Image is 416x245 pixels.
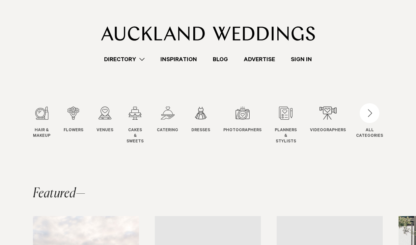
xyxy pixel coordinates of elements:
div: ALL CATEGORIES [356,128,383,139]
a: Photographers [223,107,262,134]
a: Advertise [236,55,283,64]
a: Hair & Makeup [33,107,50,139]
span: Photographers [223,128,262,134]
swiper-slide: 3 / 12 [97,107,126,144]
a: Videographers [310,107,346,134]
button: ALLCATEGORIES [356,107,383,137]
span: Flowers [64,128,83,134]
span: Hair & Makeup [33,128,50,139]
a: Cakes & Sweets [126,107,144,144]
a: Planners & Stylists [275,107,297,144]
span: Catering [157,128,178,134]
span: Videographers [310,128,346,134]
swiper-slide: 1 / 12 [33,107,64,144]
a: Inspiration [153,55,205,64]
span: Planners & Stylists [275,128,297,144]
swiper-slide: 5 / 12 [157,107,191,144]
a: Catering [157,107,178,134]
swiper-slide: 6 / 12 [191,107,223,144]
span: Venues [97,128,113,134]
swiper-slide: 9 / 12 [310,107,359,144]
span: Dresses [191,128,210,134]
swiper-slide: 4 / 12 [126,107,157,144]
swiper-slide: 7 / 12 [223,107,275,144]
a: Venues [97,107,113,134]
a: Sign In [283,55,320,64]
a: Blog [205,55,236,64]
a: Directory [96,55,153,64]
img: Auckland Weddings Logo [101,26,315,41]
span: Cakes & Sweets [126,128,144,144]
swiper-slide: 2 / 12 [64,107,97,144]
a: Flowers [64,107,83,134]
a: Dresses [191,107,210,134]
swiper-slide: 8 / 12 [275,107,310,144]
h2: Featured [33,187,86,200]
